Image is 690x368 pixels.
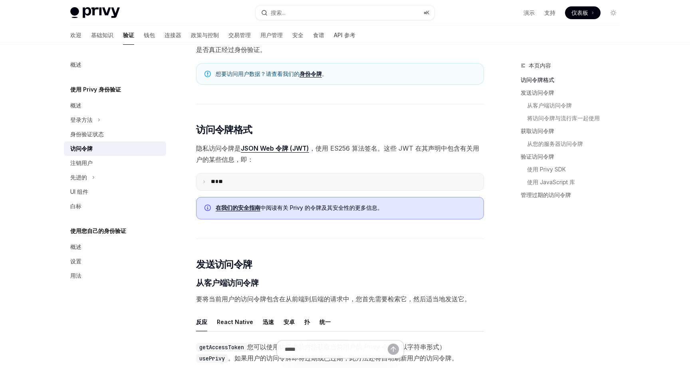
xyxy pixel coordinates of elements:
img: 灯光标志 [70,7,120,18]
font: 身份令牌 [299,70,322,77]
font: 验证 [123,32,134,38]
font: 仪表板 [571,9,588,16]
font: 使用您自己的身份验证 [70,227,126,234]
font: UI 组件 [70,188,88,195]
font: 。 [377,204,383,211]
a: JSON Web 令牌 (JWT) [241,144,309,153]
font: 隐私访问令牌是 [196,144,241,152]
a: 演示 [523,9,535,17]
a: 从客户端访问令牌 [527,99,626,112]
font: 。 [322,70,327,77]
a: 管理过期的访问令牌 [521,189,626,201]
font: 使用 Privy 身份验证 [70,86,121,93]
font: 从客户端访问令牌 [527,102,572,109]
a: 将访问令牌与流行库一起使用 [527,112,626,125]
font: 本页内容 [529,62,551,69]
a: 设置 [64,254,166,269]
font: 迅速 [263,318,274,325]
button: 扑 [304,312,310,331]
font: 统一 [319,318,331,325]
font: 欢迎 [70,32,81,38]
font: 钱包 [144,32,155,38]
a: 身份验证状态 [64,127,166,141]
font: ，使用 ES256 算法签名。这些 JWT 在其声明中包含有关用户的某些信息，即： [196,144,479,163]
font: 反应 [196,318,207,325]
a: 交易管理 [228,26,251,45]
font: 想要访问用户数据？请查看我们的 [216,70,299,77]
font: 访问令牌格式 [196,124,252,135]
button: 迅速 [263,312,274,331]
button: 统一 [319,312,331,331]
font: 设置 [70,258,81,265]
button: React Native [217,312,253,331]
a: API 参考 [334,26,355,45]
a: 用法 [64,269,166,283]
font: 先进的 [70,174,87,181]
font: 发送访问令牌 [521,89,554,96]
a: 概述 [64,98,166,113]
a: 从您的服务器访问令牌 [527,137,626,150]
font: 使用 Privy SDK [527,166,566,173]
font: K [426,10,430,16]
font: JSON Web 令牌 (JWT) [241,144,309,152]
a: 验证 [123,26,134,45]
a: 连接器 [165,26,181,45]
button: 发送消息 [388,344,399,355]
button: 反应 [196,312,207,331]
font: 从客户端访问令牌 [196,278,258,288]
font: React Native [217,318,253,325]
font: 管理过期的访问令牌 [521,191,571,198]
font: 概述 [70,61,81,68]
font: 获取访问令牌 [521,127,554,134]
font: 演示 [523,9,535,16]
font: 食谱 [313,32,324,38]
a: 食谱 [313,26,324,45]
font: 安全 [292,32,303,38]
a: 访问令牌格式 [521,74,626,86]
font: 连接器 [165,32,181,38]
font: 概述 [70,102,81,109]
font: 身份验证状态 [70,131,104,137]
font: 扑 [304,318,310,325]
button: 安卓 [284,312,295,331]
button: 切换暗模式 [607,6,620,19]
font: 中阅读有关 Privy 的令牌及其安全性的更多信息 [260,204,377,211]
a: 使用 JavaScript 库 [527,176,626,189]
a: 身份令牌 [299,70,322,78]
font: 支持 [544,9,555,16]
a: 用户管理 [260,26,283,45]
font: 从您的服务器访问令牌 [527,140,583,147]
a: 验证访问令牌 [521,150,626,163]
font: 政策与控制 [191,32,219,38]
font: API 参考 [334,32,355,38]
font: 用法 [70,272,81,279]
svg: 笔记 [204,71,211,77]
font: 使用 JavaScript 库 [527,179,575,185]
font: 注销用户 [70,159,93,166]
a: 安全 [292,26,303,45]
a: 基础知识 [91,26,113,45]
font: 白标 [70,203,81,209]
a: 获取访问令牌 [521,125,626,137]
a: 在我们的安全指南 [216,204,260,211]
font: 用户管理 [260,32,283,38]
font: ⌘ [424,10,426,16]
a: 概述 [64,240,166,254]
font: 将访问令牌与流行库一起使用 [527,115,600,121]
a: UI 组件 [64,185,166,199]
font: 搜索... [271,9,286,16]
font: 概述 [70,243,81,250]
font: 验证访问令牌 [521,153,554,160]
a: 欢迎 [70,26,81,45]
a: 钱包 [144,26,155,45]
a: 使用 Privy SDK [527,163,626,176]
a: 仪表板 [565,6,601,19]
font: 登录方法 [70,116,93,123]
a: 概述 [64,58,166,72]
a: 访问令牌 [64,141,166,156]
a: 注销用户 [64,156,166,170]
font: 安卓 [284,318,295,325]
a: 支持 [544,9,555,17]
svg: 信息 [204,205,212,213]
